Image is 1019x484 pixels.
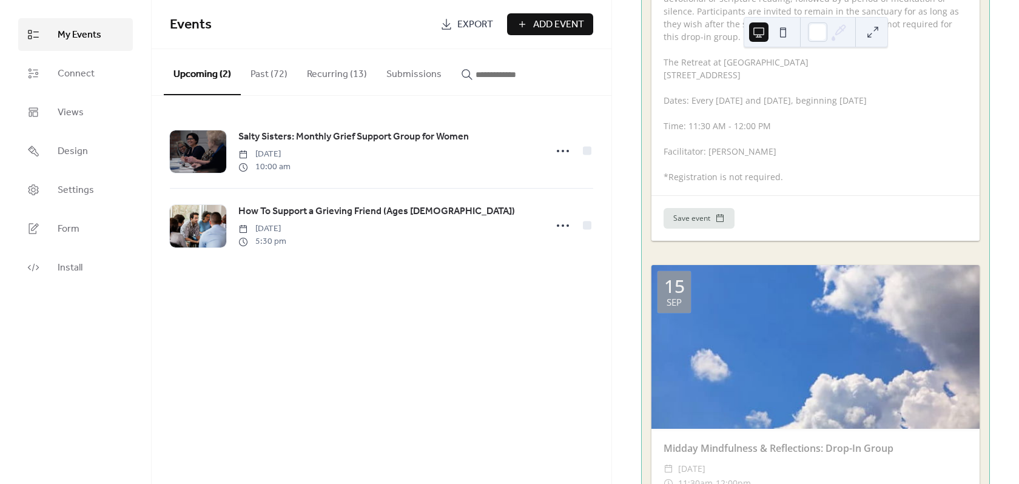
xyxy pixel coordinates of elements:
span: Views [58,106,84,120]
span: Form [58,222,79,237]
a: Salty Sisters: Monthly Grief Support Group for Women [238,129,469,145]
a: My Events [18,18,133,51]
a: How To Support a Grieving Friend (Ages [DEMOGRAPHIC_DATA]) [238,204,515,220]
span: 10:00 am [238,161,291,173]
a: Export [431,13,502,35]
a: Settings [18,173,133,206]
div: 15 [664,277,685,295]
button: Recurring (13) [297,49,377,94]
span: Connect [58,67,95,81]
span: My Events [58,28,101,42]
button: Past (72) [241,49,297,94]
span: [DATE] [678,462,705,476]
span: [DATE] [238,148,291,161]
a: Form [18,212,133,245]
button: Save event [664,208,735,229]
span: Add Event [533,18,584,32]
a: Design [18,135,133,167]
span: [DATE] [238,223,286,235]
a: Views [18,96,133,129]
span: Install [58,261,82,275]
span: How To Support a Grieving Friend (Ages [DEMOGRAPHIC_DATA]) [238,204,515,219]
span: Export [457,18,493,32]
div: ​ [664,462,673,476]
span: 5:30 pm [238,235,286,248]
button: Submissions [377,49,451,94]
a: Install [18,251,133,284]
span: Settings [58,183,94,198]
span: Design [58,144,88,159]
button: Add Event [507,13,593,35]
button: Upcoming (2) [164,49,241,95]
span: Events [170,12,212,38]
div: Midday Mindfulness & Reflections: Drop-In Group [651,441,980,455]
div: Sep [667,298,682,307]
span: Salty Sisters: Monthly Grief Support Group for Women [238,130,469,144]
a: Connect [18,57,133,90]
